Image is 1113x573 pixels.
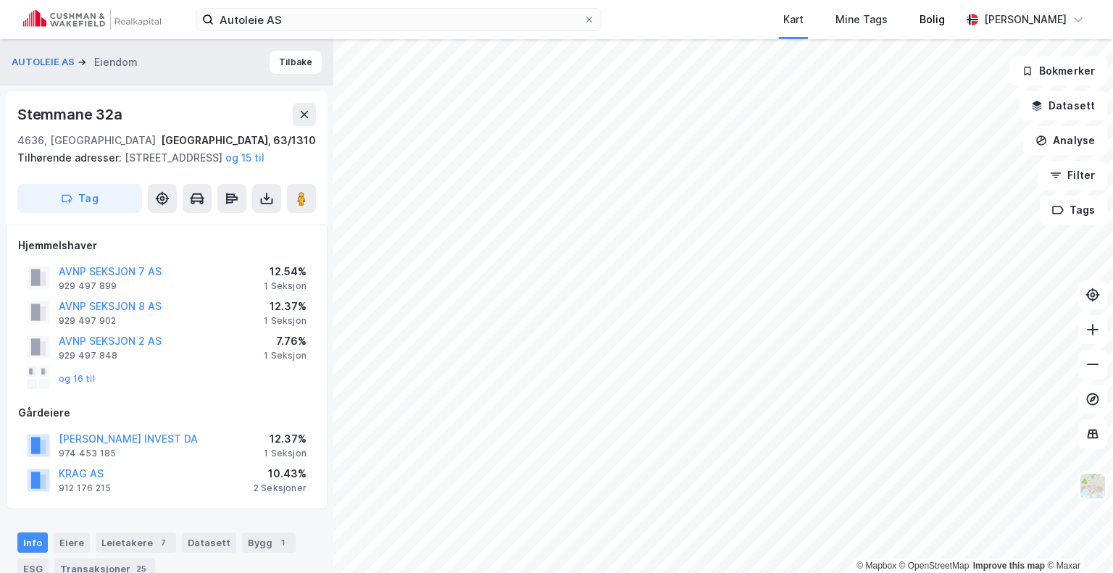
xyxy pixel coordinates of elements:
[161,132,316,149] div: [GEOGRAPHIC_DATA], 63/1310
[856,561,896,571] a: Mapbox
[264,350,307,361] div: 1 Seksjon
[1041,503,1113,573] div: Kontrollprogram for chat
[264,332,307,350] div: 7.76%
[59,280,117,292] div: 929 497 899
[264,448,307,459] div: 1 Seksjon
[156,535,170,550] div: 7
[1023,126,1107,155] button: Analyse
[783,11,804,28] div: Kart
[973,561,1045,571] a: Improve this map
[17,149,304,167] div: [STREET_ADDRESS]
[1009,57,1107,85] button: Bokmerker
[23,9,161,30] img: cushman-wakefield-realkapital-logo.202ea83816669bd177139c58696a8fa1.svg
[59,482,111,494] div: 912 176 215
[1041,503,1113,573] iframe: Chat Widget
[17,132,156,149] div: 4636, [GEOGRAPHIC_DATA]
[17,103,125,126] div: Stemmane 32a
[264,280,307,292] div: 1 Seksjon
[1040,196,1107,225] button: Tags
[214,9,583,30] input: Søk på adresse, matrikkel, gårdeiere, leietakere eller personer
[18,237,315,254] div: Hjemmelshaver
[254,465,307,482] div: 10.43%
[59,350,117,361] div: 929 497 848
[899,561,970,571] a: OpenStreetMap
[18,404,315,422] div: Gårdeiere
[59,315,116,327] div: 929 497 902
[264,263,307,280] div: 12.54%
[275,535,290,550] div: 1
[17,184,142,213] button: Tag
[920,11,945,28] div: Bolig
[242,532,296,553] div: Bygg
[835,11,888,28] div: Mine Tags
[264,298,307,315] div: 12.37%
[54,532,90,553] div: Eiere
[1038,161,1107,190] button: Filter
[984,11,1067,28] div: [PERSON_NAME]
[17,151,125,164] span: Tilhørende adresser:
[17,532,48,553] div: Info
[1019,91,1107,120] button: Datasett
[12,55,78,70] button: AUTOLEIE AS
[96,532,176,553] div: Leietakere
[94,54,138,71] div: Eiendom
[270,51,322,74] button: Tilbake
[254,482,307,494] div: 2 Seksjoner
[264,430,307,448] div: 12.37%
[59,448,116,459] div: 974 453 185
[264,315,307,327] div: 1 Seksjon
[1079,472,1106,500] img: Z
[182,532,236,553] div: Datasett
